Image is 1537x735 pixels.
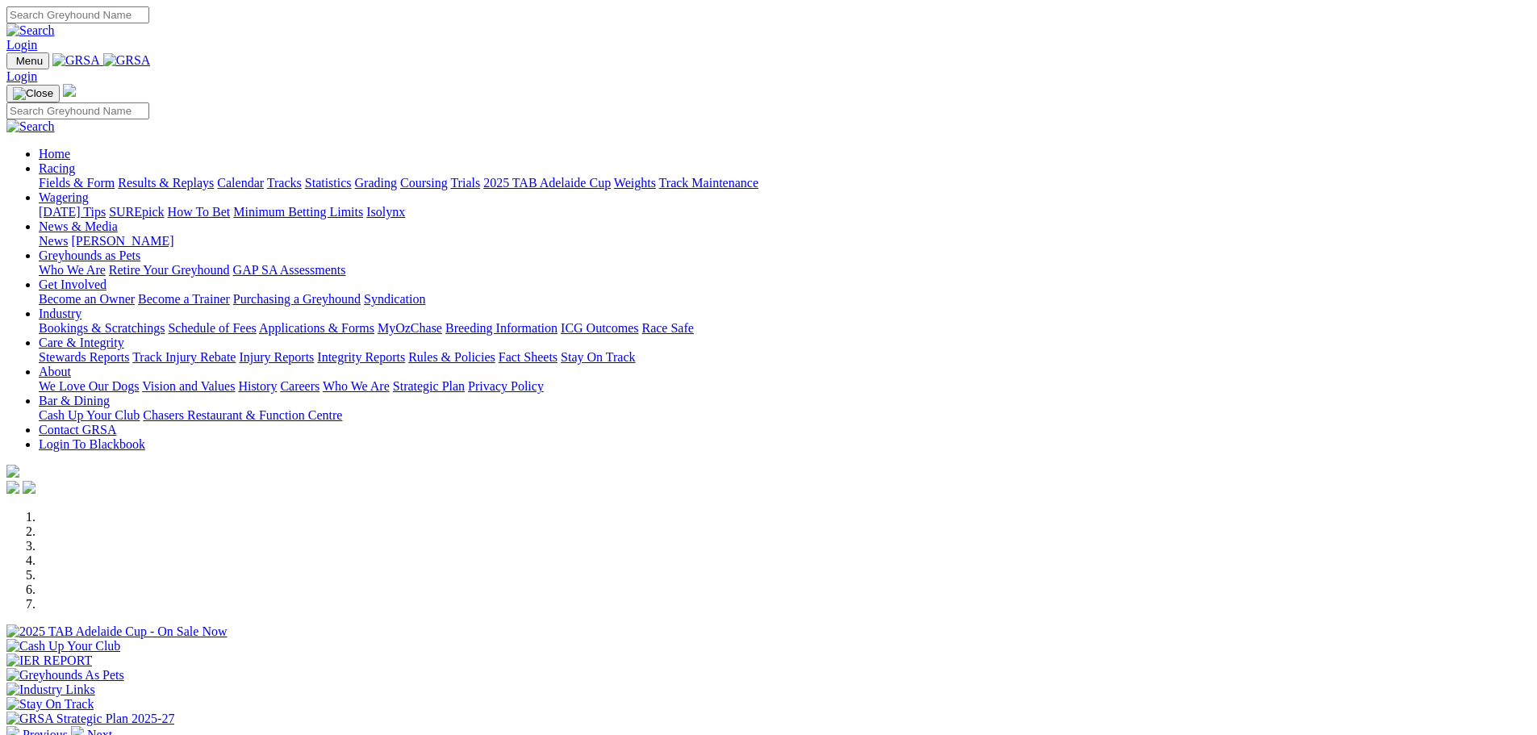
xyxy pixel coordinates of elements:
a: Strategic Plan [393,379,465,393]
a: Rules & Policies [408,350,495,364]
a: Schedule of Fees [168,321,256,335]
div: Greyhounds as Pets [39,263,1531,278]
a: Industry [39,307,81,320]
a: Coursing [400,176,448,190]
div: Bar & Dining [39,408,1531,423]
a: Applications & Forms [259,321,374,335]
a: News & Media [39,219,118,233]
a: About [39,365,71,378]
a: Careers [280,379,320,393]
a: [PERSON_NAME] [71,234,173,248]
img: Cash Up Your Club [6,639,120,654]
a: News [39,234,68,248]
a: Race Safe [641,321,693,335]
a: Breeding Information [445,321,558,335]
a: Greyhounds as Pets [39,248,140,262]
div: Industry [39,321,1531,336]
div: Care & Integrity [39,350,1531,365]
a: 2025 TAB Adelaide Cup [483,176,611,190]
a: Retire Your Greyhound [109,263,230,277]
a: Purchasing a Greyhound [233,292,361,306]
a: Wagering [39,190,89,204]
div: Racing [39,176,1531,190]
a: Trials [450,176,480,190]
a: SUREpick [109,205,164,219]
a: GAP SA Assessments [233,263,346,277]
a: Who We Are [39,263,106,277]
div: About [39,379,1531,394]
div: Wagering [39,205,1531,219]
a: Become an Owner [39,292,135,306]
img: Close [13,87,53,100]
a: Become a Trainer [138,292,230,306]
a: Privacy Policy [468,379,544,393]
a: Isolynx [366,205,405,219]
a: Bookings & Scratchings [39,321,165,335]
a: MyOzChase [378,321,442,335]
img: GRSA [52,53,100,68]
img: Search [6,23,55,38]
a: Who We Are [323,379,390,393]
a: Chasers Restaurant & Function Centre [143,408,342,422]
button: Toggle navigation [6,85,60,102]
img: GRSA [103,53,151,68]
a: Contact GRSA [39,423,116,436]
a: Fields & Form [39,176,115,190]
a: Login To Blackbook [39,437,145,451]
img: twitter.svg [23,481,36,494]
img: logo-grsa-white.png [6,465,19,478]
a: Syndication [364,292,425,306]
button: Toggle navigation [6,52,49,69]
a: Cash Up Your Club [39,408,140,422]
img: 2025 TAB Adelaide Cup - On Sale Now [6,624,228,639]
img: logo-grsa-white.png [63,84,76,97]
a: Vision and Values [142,379,235,393]
a: Grading [355,176,397,190]
a: We Love Our Dogs [39,379,139,393]
a: Track Injury Rebate [132,350,236,364]
a: ICG Outcomes [561,321,638,335]
a: Login [6,69,37,83]
a: Results & Replays [118,176,214,190]
img: Stay On Track [6,697,94,712]
div: News & Media [39,234,1531,248]
a: Injury Reports [239,350,314,364]
a: Fact Sheets [499,350,558,364]
a: Minimum Betting Limits [233,205,363,219]
img: Greyhounds As Pets [6,668,124,683]
a: Stay On Track [561,350,635,364]
a: History [238,379,277,393]
a: Care & Integrity [39,336,124,349]
img: Search [6,119,55,134]
a: Racing [39,161,75,175]
div: Get Involved [39,292,1531,307]
a: Login [6,38,37,52]
a: Weights [614,176,656,190]
a: Stewards Reports [39,350,129,364]
input: Search [6,6,149,23]
a: Integrity Reports [317,350,405,364]
span: Menu [16,55,43,67]
img: GRSA Strategic Plan 2025-27 [6,712,174,726]
a: Home [39,147,70,161]
a: Statistics [305,176,352,190]
a: How To Bet [168,205,231,219]
img: Industry Links [6,683,95,697]
img: IER REPORT [6,654,92,668]
a: Tracks [267,176,302,190]
input: Search [6,102,149,119]
a: Track Maintenance [659,176,758,190]
a: Calendar [217,176,264,190]
a: Bar & Dining [39,394,110,407]
img: facebook.svg [6,481,19,494]
a: Get Involved [39,278,107,291]
a: [DATE] Tips [39,205,106,219]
